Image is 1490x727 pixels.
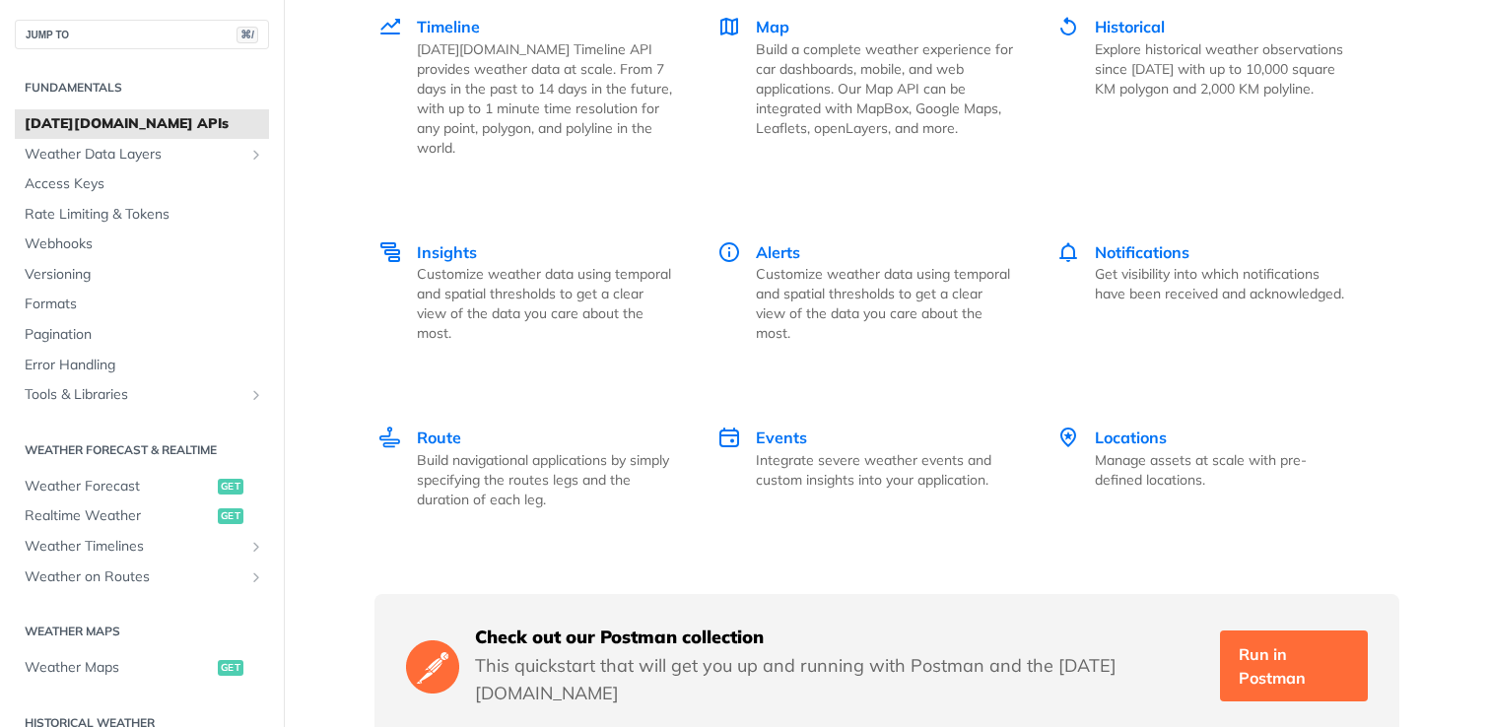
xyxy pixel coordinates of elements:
[406,637,459,695] img: Postman Logo
[25,385,243,405] span: Tools & Libraries
[756,428,807,447] span: Events
[1220,630,1368,701] a: Run in Postman
[248,539,264,555] button: Show subpages for Weather Timelines
[15,562,269,592] a: Weather on RoutesShow subpages for Weather on Routes
[15,623,269,640] h2: Weather Maps
[475,652,1204,707] p: This quickstart that will get you up and running with Postman and the [DATE][DOMAIN_NAME]
[15,653,269,683] a: Weather Mapsget
[248,569,264,585] button: Show subpages for Weather on Routes
[15,290,269,319] a: Formats
[237,27,258,43] span: ⌘/
[756,242,800,262] span: Alerts
[1095,450,1352,490] p: Manage assets at scale with pre-defined locations.
[15,320,269,350] a: Pagination
[417,428,461,447] span: Route
[218,508,243,524] span: get
[15,501,269,531] a: Realtime Weatherget
[696,199,1035,385] a: Alerts Alerts Customize weather data using temporal and spatial thresholds to get a clear view of...
[376,199,696,385] a: Insights Insights Customize weather data using temporal and spatial thresholds to get a clear vie...
[15,20,269,49] button: JUMP TO⌘/
[376,384,696,551] a: Route Route Build navigational applications by simply specifying the routes legs and the duration...
[1095,264,1352,303] p: Get visibility into which notifications have been received and acknowledged.
[15,441,269,459] h2: Weather Forecast & realtime
[417,242,477,262] span: Insights
[25,295,264,314] span: Formats
[248,387,264,403] button: Show subpages for Tools & Libraries
[15,260,269,290] a: Versioning
[25,506,213,526] span: Realtime Weather
[475,626,1204,649] h5: Check out our Postman collection
[1095,39,1352,99] p: Explore historical weather observations since [DATE] with up to 10,000 square KM polygon and 2,00...
[15,79,269,97] h2: Fundamentals
[15,169,269,199] a: Access Keys
[417,17,480,36] span: Timeline
[15,472,269,501] a: Weather Forecastget
[25,265,264,285] span: Versioning
[756,39,1013,138] p: Build a complete weather experience for car dashboards, mobile, and web applications. Our Map API...
[717,426,741,449] img: Events
[756,17,789,36] span: Map
[717,15,741,38] img: Map
[15,200,269,230] a: Rate Limiting & Tokens
[25,205,264,225] span: Rate Limiting & Tokens
[1056,15,1080,38] img: Historical
[15,230,269,259] a: Webhooks
[696,384,1035,551] a: Events Events Integrate severe weather events and custom insights into your application.
[417,450,674,509] p: Build navigational applications by simply specifying the routes legs and the duration of each leg.
[1095,242,1189,262] span: Notifications
[25,174,264,194] span: Access Keys
[15,351,269,380] a: Error Handling
[1095,17,1165,36] span: Historical
[25,537,243,557] span: Weather Timelines
[417,264,674,343] p: Customize weather data using temporal and spatial thresholds to get a clear view of the data you ...
[1035,384,1374,551] a: Locations Locations Manage assets at scale with pre-defined locations.
[248,147,264,163] button: Show subpages for Weather Data Layers
[25,114,264,134] span: [DATE][DOMAIN_NAME] APIs
[25,477,213,496] span: Weather Forecast
[378,426,402,449] img: Route
[25,356,264,375] span: Error Handling
[378,240,402,264] img: Insights
[378,15,402,38] img: Timeline
[756,264,1013,343] p: Customize weather data using temporal and spatial thresholds to get a clear view of the data you ...
[15,140,269,169] a: Weather Data LayersShow subpages for Weather Data Layers
[1056,240,1080,264] img: Notifications
[1035,199,1374,385] a: Notifications Notifications Get visibility into which notifications have been received and acknow...
[756,450,1013,490] p: Integrate severe weather events and custom insights into your application.
[25,325,264,345] span: Pagination
[25,567,243,587] span: Weather on Routes
[15,380,269,410] a: Tools & LibrariesShow subpages for Tools & Libraries
[25,234,264,254] span: Webhooks
[15,109,269,139] a: [DATE][DOMAIN_NAME] APIs
[1095,428,1167,447] span: Locations
[218,479,243,495] span: get
[25,658,213,678] span: Weather Maps
[15,532,269,562] a: Weather TimelinesShow subpages for Weather Timelines
[1056,426,1080,449] img: Locations
[218,660,243,676] span: get
[717,240,741,264] img: Alerts
[417,39,674,158] p: [DATE][DOMAIN_NAME] Timeline API provides weather data at scale. From 7 days in the past to 14 da...
[25,145,243,165] span: Weather Data Layers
